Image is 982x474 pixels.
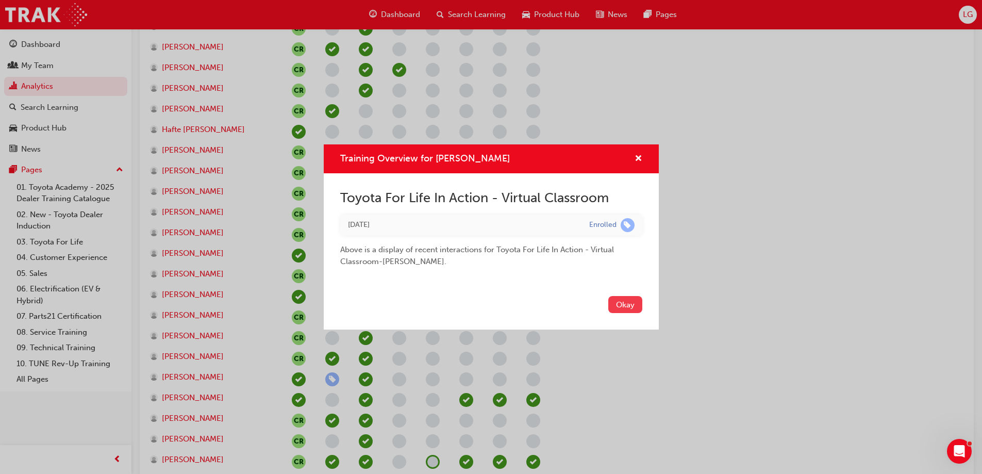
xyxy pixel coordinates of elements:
[947,439,972,464] iframe: Intercom live chat
[635,155,642,164] span: cross-icon
[340,236,642,267] div: Above is a display of recent interactions for Toyota For Life In Action - Virtual Classroom - [PE...
[635,153,642,166] button: cross-icon
[340,190,642,206] h2: Toyota For Life In Action - Virtual Classroom
[608,296,642,313] button: Okay
[348,219,574,231] div: Thu Jun 05 2025 12:54:44 GMT+1000 (Australian Eastern Standard Time)
[589,220,617,230] div: Enrolled
[621,218,635,232] span: learningRecordVerb_ENROLL-icon
[340,153,510,164] span: Training Overview for [PERSON_NAME]
[324,144,659,330] div: Training Overview for Karen Gaul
